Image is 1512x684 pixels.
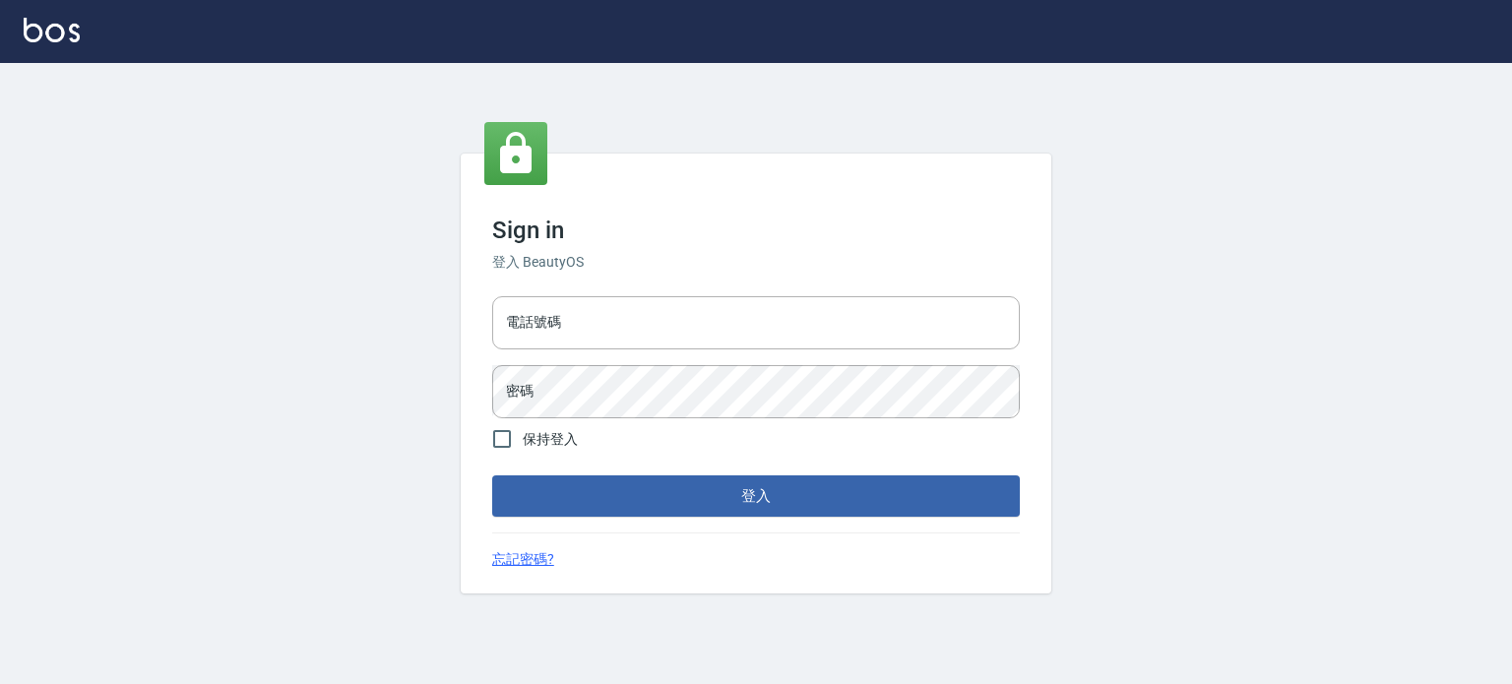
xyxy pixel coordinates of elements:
[24,18,80,42] img: Logo
[523,429,578,450] span: 保持登入
[492,549,554,570] a: 忘記密碼?
[492,217,1020,244] h3: Sign in
[492,252,1020,273] h6: 登入 BeautyOS
[492,475,1020,517] button: 登入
